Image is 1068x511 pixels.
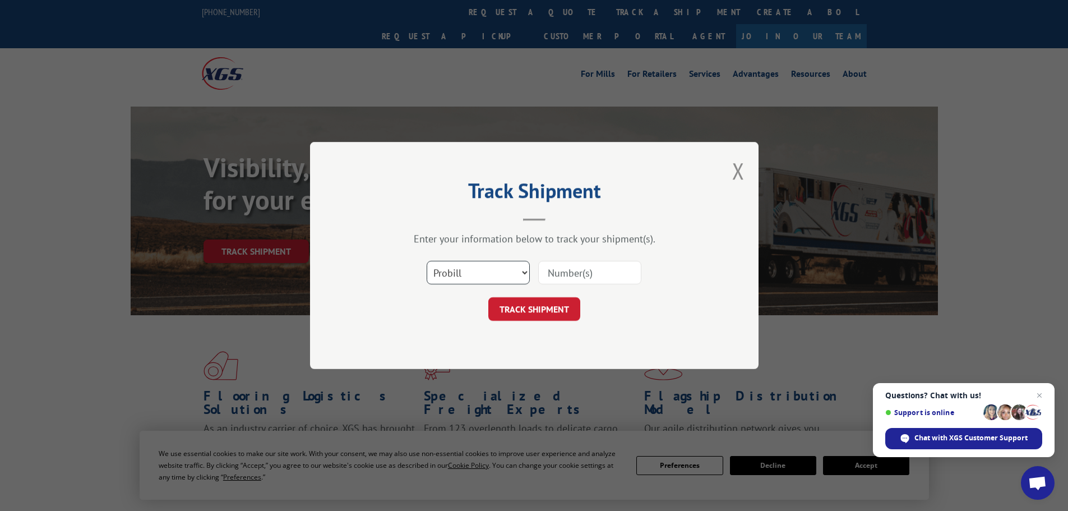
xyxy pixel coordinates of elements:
[366,183,702,204] h2: Track Shipment
[732,156,745,186] button: Close modal
[1021,466,1055,500] a: Open chat
[914,433,1028,443] span: Chat with XGS Customer Support
[885,428,1042,449] span: Chat with XGS Customer Support
[885,391,1042,400] span: Questions? Chat with us!
[538,261,641,284] input: Number(s)
[488,297,580,321] button: TRACK SHIPMENT
[885,408,979,417] span: Support is online
[366,232,702,245] div: Enter your information below to track your shipment(s).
